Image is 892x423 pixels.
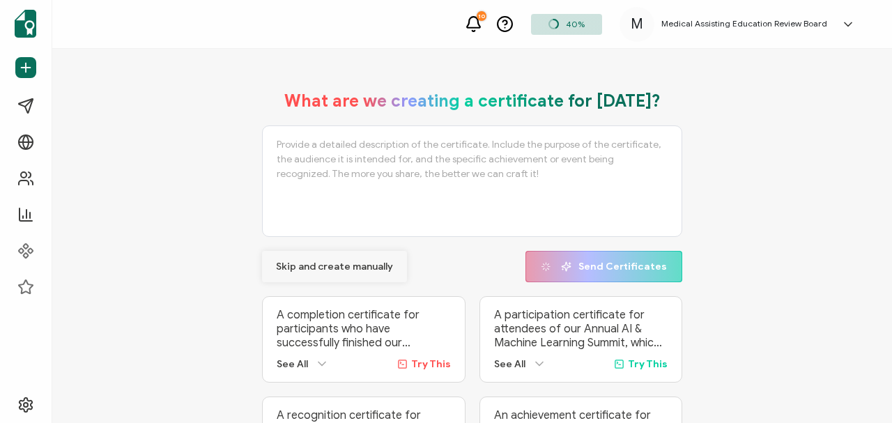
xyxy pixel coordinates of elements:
[284,91,661,111] h1: What are we creating a certificate for [DATE]?
[262,251,407,282] button: Skip and create manually
[494,308,668,350] p: A participation certificate for attendees of our Annual AI & Machine Learning Summit, which broug...
[566,19,585,29] span: 40%
[631,14,643,35] span: M
[822,356,892,423] iframe: Chat Widget
[276,262,393,272] span: Skip and create manually
[494,358,525,370] span: See All
[411,358,451,370] span: Try This
[277,308,451,350] p: A completion certificate for participants who have successfully finished our ‘Advanced Digital Ma...
[15,10,36,38] img: sertifier-logomark-colored.svg
[477,11,486,21] div: 10
[277,358,308,370] span: See All
[628,358,668,370] span: Try This
[661,19,827,29] h5: Medical Assisting Education Review Board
